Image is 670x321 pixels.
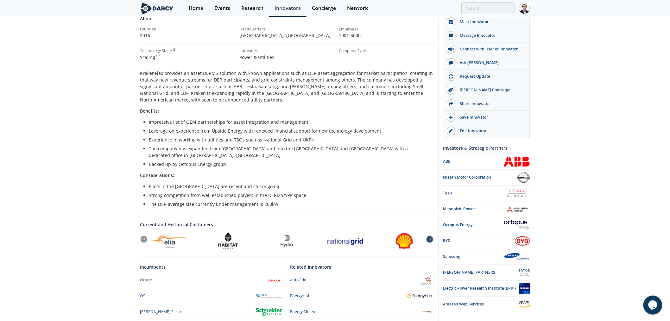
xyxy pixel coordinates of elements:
div: Message Innovator [456,33,527,38]
div: Network [347,6,368,11]
a: Oracle Oracle [140,275,282,286]
div: [PERSON_NAME] Concierge [456,87,527,93]
div: [PERSON_NAME] PARTNERS [443,270,519,275]
img: Oracle [266,275,283,286]
a: Related Innovators [290,264,332,270]
img: information.svg [173,48,177,51]
img: Profile [519,3,530,14]
img: National Grid [326,234,365,248]
strong: Considerations: [140,172,174,178]
img: NIssan Motor Corporation [517,172,530,183]
a: OSI OSI [140,291,282,302]
a: EnergyHub EnergyHub [290,291,433,302]
img: Energy Meteo [422,306,433,318]
a: Octopus Energy Octopus Energy [443,219,530,231]
li: The DER average size currently under management is 200kW [149,201,429,207]
img: EnergyHub [406,292,433,300]
a: ABB ABB [443,156,530,167]
div: Amazon Web Services [443,301,519,307]
div: Connect with User of Innovator [456,46,527,52]
div: Founded [140,26,235,32]
div: Technology Stage [140,48,172,54]
div: Octopus Energy [443,222,503,228]
div: Research [241,6,263,11]
div: Concierge [312,6,336,11]
img: Amazon Web Services [519,299,530,310]
span: Power & Utilities [239,54,274,60]
img: BYD [514,235,530,246]
a: Electric Power Research Institute (EPRI) Electric Power Research Institute (EPRI) [443,283,530,294]
button: Save Innovator [443,111,530,124]
a: AutoGrid AutoGrid [290,275,433,286]
div: AutoGrid [290,277,307,283]
div: OSI [140,293,146,299]
li: Experience in working with utilities and TSOs such as National Grid and UKPN [149,136,429,143]
img: Electric Power Research Institute (EPRI) [519,283,530,294]
li: Impressive list of OEM partnerships for asset integration and management [149,119,429,125]
img: EATON PARTNERS [519,267,530,278]
p: 2016 [140,32,235,39]
a: NIssan Motor Corporation NIssan Motor Corporation [443,172,530,183]
a: BYD BYD [443,235,530,246]
li: Strong competition from well established players in the DERMS/VPP space [149,192,429,199]
a: Energy Meteo Energy Meteo [290,306,433,318]
div: Meet Innovator [456,19,527,25]
div: Investors & Strategic Partners [443,142,530,154]
a: Current and Historical Customers [140,221,434,228]
img: AutoGrid [418,275,433,286]
p: [GEOGRAPHIC_DATA] , [GEOGRAPHIC_DATA] [239,32,334,39]
div: Mitsubishi Power [443,206,505,212]
input: Advanced Search [461,3,515,14]
p: KrakenFlex provides an asset DERMS solution with known applications such as DER asset aggregation... [140,70,434,103]
div: Ask [PERSON_NAME] [456,60,527,66]
img: Elia [150,232,189,250]
a: Samsung Samsung [443,251,530,262]
div: Electric Power Research Institute (EPRI) [443,285,519,291]
iframe: chat widget [643,296,664,315]
div: ABB [443,159,503,164]
div: Events [214,6,230,11]
div: Edit Innovator [456,128,527,134]
div: Employees [339,26,434,32]
li: Pilots in the [GEOGRAPHIC_DATA] are recent and still ongoing [149,183,429,190]
a: [PERSON_NAME] PARTNERS EATON PARTNERS [443,267,530,278]
div: Scaling [140,54,235,61]
a: Amazon Web Services Amazon Web Services [443,299,530,310]
a: Mitsubishi Power Mitsubishi Power [443,204,530,215]
p: -- [339,54,434,61]
img: Hydro [278,232,296,250]
img: Samsung [503,252,530,262]
img: Octopus Energy [503,220,530,230]
a: [PERSON_NAME] Electric Schneider Electric [140,306,282,318]
div: Share Innovator [456,101,527,107]
img: logo-wide.svg [140,3,174,14]
div: [PERSON_NAME] Electric [140,309,184,315]
img: Schneider Electric [256,308,282,316]
li: The company has expanded from [GEOGRAPHIC_DATA] and into the [GEOGRAPHIC_DATA] and [GEOGRAPHIC_DA... [149,145,429,159]
div: NIssan Motor Corporation [443,174,517,180]
div: About [140,15,434,26]
div: BYD [443,238,514,244]
div: Oracle [140,277,152,283]
div: Company Type [339,48,434,54]
div: Tesla [443,190,504,196]
li: Backed up by Octopus Energy group [149,161,429,167]
img: OSI [256,293,282,299]
strong: Benefits: [140,108,159,114]
p: 1001-5000 [339,32,434,39]
a: Incumbents [140,264,166,270]
div: Energy Meteo [290,309,315,315]
div: Innovators [275,6,301,11]
li: Leverage on experience from Upside Energy with renewed financial support for new technology devel... [149,128,429,134]
div: Request Update [456,74,527,79]
div: Headquarters [239,26,334,32]
img: ABB [503,156,530,167]
img: Mitsubishi Power [505,204,530,215]
div: Samsung [443,254,503,259]
img: Tesla [504,188,530,199]
img: information.svg [156,54,160,57]
img: Habitat Energy [218,232,238,250]
img: Shell [395,232,413,250]
div: EnergyHub [290,293,311,299]
a: Edit Innovator [443,124,530,138]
